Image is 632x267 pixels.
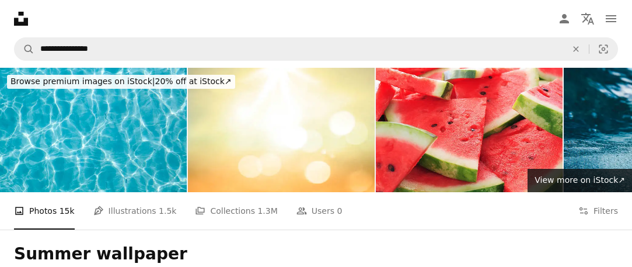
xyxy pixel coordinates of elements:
button: Menu [599,7,623,30]
img: Summer holiday concept [188,68,375,192]
span: 0 [337,204,342,217]
img: Watermelon. [376,68,563,192]
h1: Summer wallpaper [14,244,618,265]
button: Visual search [589,38,617,60]
a: Illustrations 1.5k [93,192,177,230]
a: Home — Unsplash [14,12,28,26]
span: 1.3M [257,204,277,217]
a: Log in / Sign up [553,7,576,30]
button: Filters [578,192,618,230]
span: View more on iStock ↗ [535,175,625,185]
button: Search Unsplash [15,38,34,60]
button: Language [576,7,599,30]
span: Browse premium images on iStock | [11,77,155,86]
a: Collections 1.3M [195,192,277,230]
span: 20% off at iStock ↗ [11,77,232,86]
a: Users 0 [296,192,343,230]
button: Clear [563,38,589,60]
form: Find visuals sitewide [14,37,618,61]
a: View more on iStock↗ [528,169,632,192]
span: 1.5k [159,204,176,217]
